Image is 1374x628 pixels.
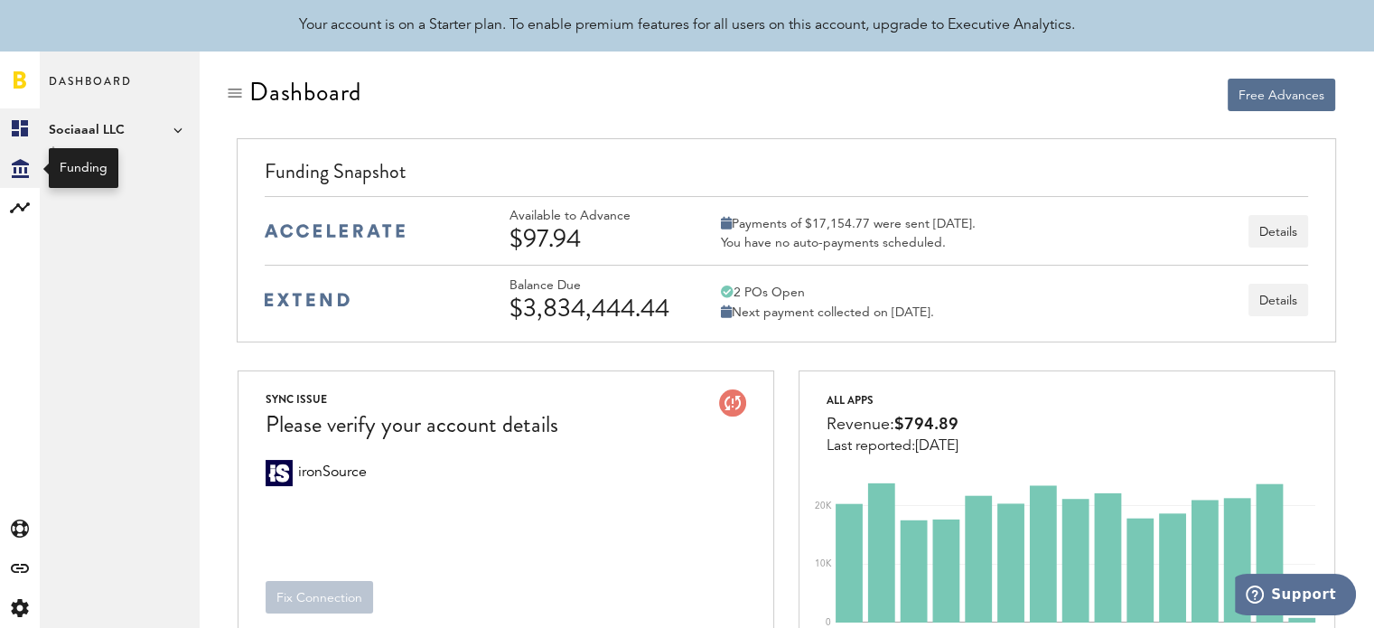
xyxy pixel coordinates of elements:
div: Balance Due [509,278,681,294]
iframe: Opens a widget where you can find more information [1235,574,1356,619]
text: 0 [826,618,831,627]
div: Available to Advance [509,209,681,224]
span: Accountant [49,141,190,163]
div: Last reported: [827,438,958,455]
span: [DATE] [915,439,958,454]
div: SYNC ISSUE [266,389,558,409]
div: $97.94 [509,224,681,253]
div: 2 POs Open [721,285,934,301]
span: $794.89 [894,417,958,433]
text: 20K [815,501,832,510]
div: Revenue: [827,411,958,438]
img: account-issue.svg [719,389,746,417]
span: Dashboard [49,70,132,108]
div: Dashboard [249,78,361,107]
button: Free Advances [1228,79,1335,111]
div: Next payment collected on [DATE]. [721,305,934,321]
div: Funding Snapshot [265,157,1307,196]
img: extend-medium-blue-logo.svg [265,293,350,307]
button: Details [1248,215,1308,248]
text: 10K [815,559,832,568]
img: accelerate-medium-blue-logo.svg [265,224,405,238]
div: ironSource [266,459,293,486]
div: Payments of $17,154.77 were sent [DATE]. [721,216,976,232]
div: $3,834,444.44 [509,294,681,323]
span: ironSource [298,459,367,486]
button: Fix Connection [266,581,373,614]
div: You have no auto-payments scheduled. [721,235,976,251]
div: Your account is on a Starter plan. To enable premium features for all users on this account, upgr... [299,14,1075,36]
button: Details [1248,284,1308,316]
div: Funding [60,159,107,177]
div: All apps [827,389,958,411]
div: Please verify your account details [266,409,558,441]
